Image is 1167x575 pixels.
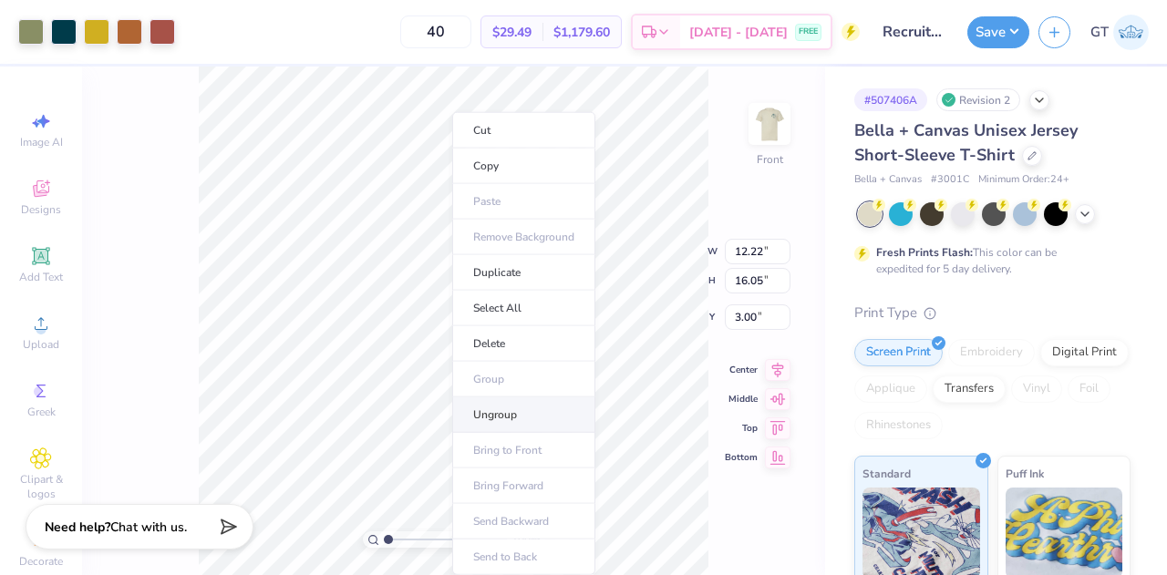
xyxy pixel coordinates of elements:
img: Front [751,106,788,142]
span: $29.49 [492,23,532,42]
div: # 507406A [854,88,927,111]
button: Save [967,16,1029,48]
span: Standard [862,464,911,483]
li: Ungroup [452,397,595,433]
div: Vinyl [1011,375,1062,403]
div: Print Type [854,303,1131,323]
span: Clipart & logos [9,472,73,501]
span: Bottom [725,451,758,464]
span: Chat with us. [110,519,187,536]
input: – – [400,15,471,48]
div: Transfers [933,375,1006,403]
div: Digital Print [1040,339,1129,366]
div: Revision 2 [936,88,1020,111]
img: Gayathree Thangaraj [1113,15,1149,50]
div: This color can be expedited for 5 day delivery. [876,244,1100,277]
span: Upload [23,337,59,352]
span: FREE [799,26,818,38]
div: Screen Print [854,339,943,366]
span: Middle [725,393,758,406]
span: $1,179.60 [553,23,610,42]
div: Front [757,151,783,168]
strong: Fresh Prints Flash: [876,245,973,260]
span: Bella + Canvas [854,172,922,188]
li: Delete [452,326,595,362]
span: [DATE] - [DATE] [689,23,788,42]
div: Foil [1068,375,1110,403]
a: GT [1090,15,1149,50]
span: Bella + Canvas Unisex Jersey Short-Sleeve T-Shirt [854,119,1078,166]
div: Embroidery [948,339,1035,366]
li: Select All [452,291,595,326]
strong: Need help? [45,519,110,536]
li: Duplicate [452,255,595,291]
input: Untitled Design [869,14,958,50]
span: Center [725,364,758,376]
span: Decorate [19,554,63,569]
span: Designs [21,202,61,217]
span: # 3001C [931,172,969,188]
div: Rhinestones [854,412,943,439]
span: Top [725,422,758,435]
span: Greek [27,405,56,419]
li: Cut [452,112,595,149]
div: Applique [854,375,927,403]
span: GT [1090,22,1109,43]
span: Add Text [19,270,63,284]
span: Image AI [20,135,63,149]
li: Copy [452,149,595,184]
span: Puff Ink [1006,464,1044,483]
span: Minimum Order: 24 + [978,172,1069,188]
